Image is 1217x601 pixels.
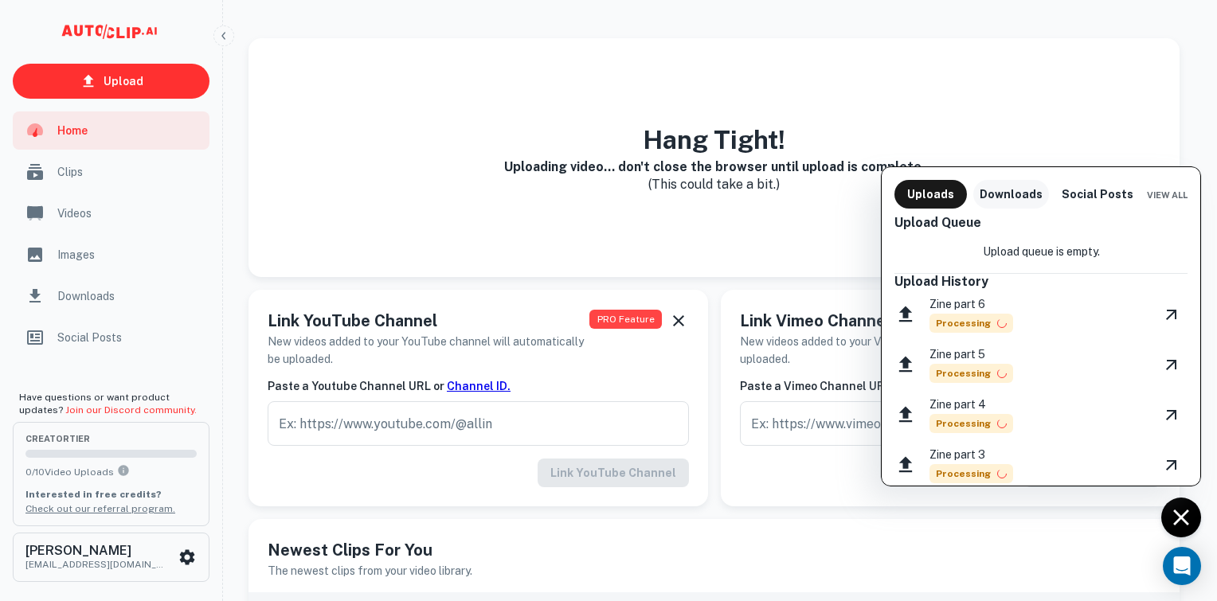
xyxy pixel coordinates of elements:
span: Processing [929,364,1013,383]
p: Zine part 3 [929,446,1013,463]
a: View All [1147,186,1188,201]
p: Zine part 6 [929,295,1013,313]
span: Processing [929,414,1013,433]
span: Processing [929,464,1013,483]
span: Processing [929,314,1013,333]
button: Uploads [894,180,967,209]
h6: Upload Queue [894,215,1188,230]
p: Zine part 4 [929,396,1013,413]
a: View Video [1156,400,1188,429]
p: Zine part 5 [929,345,1013,363]
p: Upload queue is empty. [983,243,1100,260]
button: Social Posts [1055,180,1140,209]
button: Downloads [973,180,1049,209]
span: View All [1147,190,1188,200]
div: Open Intercom Messenger [1163,547,1201,585]
h6: Upload History [894,274,1188,289]
a: View Video [1156,451,1188,479]
a: View Video [1156,300,1188,329]
a: View Video [1156,350,1188,379]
